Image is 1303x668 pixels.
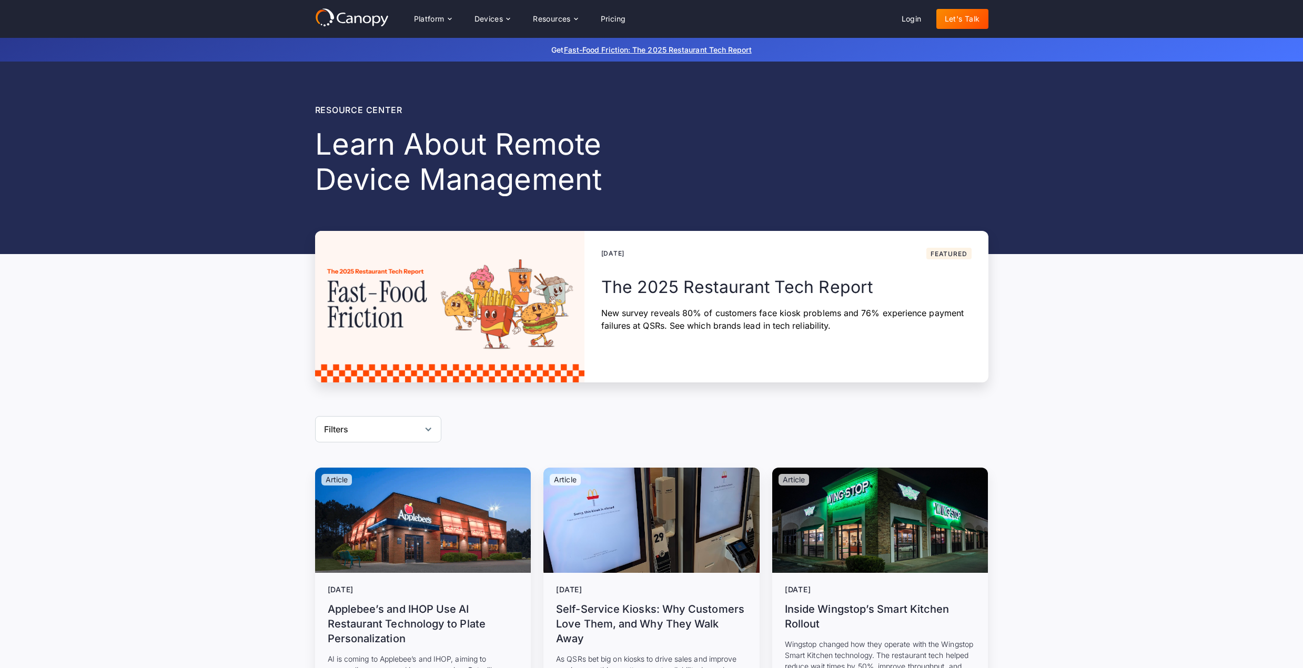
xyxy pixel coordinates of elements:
h3: Inside Wingstop’s Smart Kitchen Rollout [785,602,976,631]
p: Article [326,476,348,483]
a: Login [893,9,930,29]
div: [DATE] [556,585,747,594]
p: New survey reveals 80% of customers face kiosk problems and 76% experience payment failures at QS... [601,307,972,332]
h2: The 2025 Restaurant Tech Report [601,276,972,298]
form: Reset [315,416,441,442]
p: Get [394,44,910,55]
div: Resources [533,15,571,23]
p: Article [783,476,805,483]
div: Platform [414,15,445,23]
h3: Self-Service Kiosks: Why Customers Love Them, and Why They Walk Away [556,602,747,646]
a: [DATE]FeaturedThe 2025 Restaurant Tech ReportNew survey reveals 80% of customers face kiosk probl... [315,231,988,382]
a: Pricing [592,9,634,29]
h3: Applebee’s and IHOP Use AI Restaurant Technology to Plate Personalization [328,602,519,646]
div: Devices [466,8,519,29]
div: Featured [931,251,967,257]
div: Platform [406,8,460,29]
h1: Learn About Remote Device Management [315,127,702,197]
div: Filters [315,416,441,442]
div: [DATE] [601,249,625,258]
div: Filters [324,423,349,436]
div: Resources [524,8,585,29]
a: Fast-Food Friction: The 2025 Restaurant Tech Report [564,45,752,54]
div: Resource center [315,104,702,116]
a: Let's Talk [936,9,988,29]
div: [DATE] [328,585,519,594]
div: Devices [474,15,503,23]
p: Article [554,476,577,483]
div: [DATE] [785,585,976,594]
